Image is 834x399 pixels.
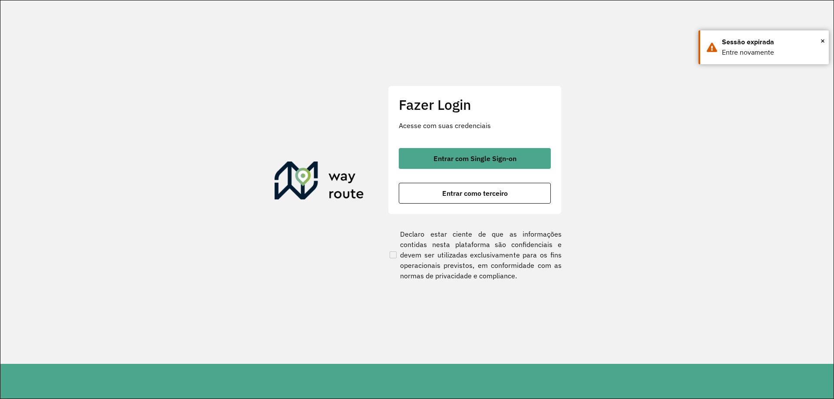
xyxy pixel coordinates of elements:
button: button [399,183,551,204]
span: Entrar com Single Sign-on [434,155,516,162]
div: Sessão expirada [722,37,822,47]
span: × [821,34,825,47]
span: Entrar como terceiro [442,190,508,197]
h2: Fazer Login [399,96,551,113]
div: Entre novamente [722,47,822,58]
button: Close [821,34,825,47]
img: Roteirizador AmbevTech [275,162,364,203]
button: button [399,148,551,169]
label: Declaro estar ciente de que as informações contidas nesta plataforma são confidenciais e devem se... [388,229,562,281]
p: Acesse com suas credenciais [399,120,551,131]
